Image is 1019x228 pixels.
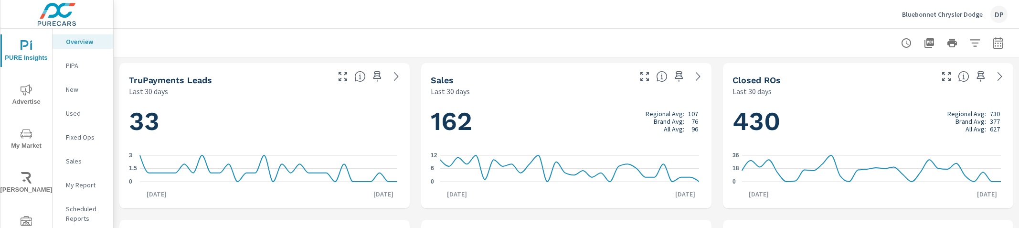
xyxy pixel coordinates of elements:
[943,33,962,53] button: Print Report
[990,6,1008,23] div: DP
[637,69,652,84] button: Make Fullscreen
[990,125,1000,133] p: 627
[920,33,939,53] button: "Export Report to PDF"
[53,106,113,120] div: Used
[66,132,106,142] p: Fixed Ops
[669,189,702,199] p: [DATE]
[3,128,49,152] span: My Market
[955,118,986,125] p: Brand Avg:
[129,152,132,159] text: 3
[66,180,106,190] p: My Report
[939,69,954,84] button: Make Fullscreen
[732,152,739,159] text: 36
[691,118,698,125] p: 76
[742,189,775,199] p: [DATE]
[129,165,137,172] text: 1.5
[966,33,985,53] button: Apply Filters
[53,58,113,73] div: PIPA
[431,105,702,138] h1: 162
[966,125,986,133] p: All Avg:
[66,204,106,223] p: Scheduled Reports
[53,82,113,97] div: New
[431,178,434,185] text: 0
[66,156,106,166] p: Sales
[66,37,106,46] p: Overview
[3,172,49,195] span: [PERSON_NAME]
[732,86,772,97] p: Last 30 days
[53,154,113,168] div: Sales
[140,189,173,199] p: [DATE]
[431,152,437,159] text: 12
[690,69,706,84] a: See more details in report
[53,130,113,144] div: Fixed Ops
[732,75,781,85] h5: Closed ROs
[988,33,1008,53] button: Select Date Range
[53,178,113,192] div: My Report
[431,75,454,85] h5: Sales
[3,40,49,64] span: PURE Insights
[973,69,988,84] span: Save this to your personalized report
[53,34,113,49] div: Overview
[664,125,684,133] p: All Avg:
[66,109,106,118] p: Used
[66,85,106,94] p: New
[947,110,986,118] p: Regional Avg:
[389,69,404,84] a: See more details in report
[431,165,434,172] text: 6
[129,75,212,85] h5: truPayments Leads
[958,71,969,82] span: Number of Repair Orders Closed by the selected dealership group over the selected time range. [So...
[129,86,168,97] p: Last 30 days
[367,189,400,199] p: [DATE]
[354,71,366,82] span: The number of truPayments leads.
[129,105,400,138] h1: 33
[129,178,132,185] text: 0
[654,118,684,125] p: Brand Avg:
[990,110,1000,118] p: 730
[732,165,739,172] text: 18
[970,189,1004,199] p: [DATE]
[646,110,684,118] p: Regional Avg:
[902,10,983,19] p: Bluebonnet Chrysler Dodge
[3,84,49,108] span: Advertise
[732,178,736,185] text: 0
[440,189,474,199] p: [DATE]
[990,118,1000,125] p: 377
[691,125,698,133] p: 96
[732,105,1004,138] h1: 430
[53,202,113,226] div: Scheduled Reports
[688,110,698,118] p: 107
[431,86,470,97] p: Last 30 days
[66,61,106,70] p: PIPA
[671,69,687,84] span: Save this to your personalized report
